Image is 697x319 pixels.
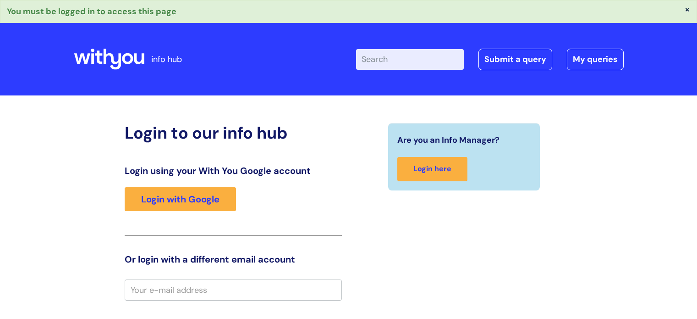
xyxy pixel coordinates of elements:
[125,280,342,301] input: Your e-mail address
[125,187,236,211] a: Login with Google
[356,49,464,69] input: Search
[125,165,342,176] h3: Login using your With You Google account
[125,254,342,265] h3: Or login with a different email account
[685,5,690,13] button: ×
[397,133,499,147] span: Are you an Info Manager?
[478,49,552,70] a: Submit a query
[397,157,467,181] a: Login here
[567,49,624,70] a: My queries
[125,123,342,143] h2: Login to our info hub
[151,52,182,67] p: info hub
